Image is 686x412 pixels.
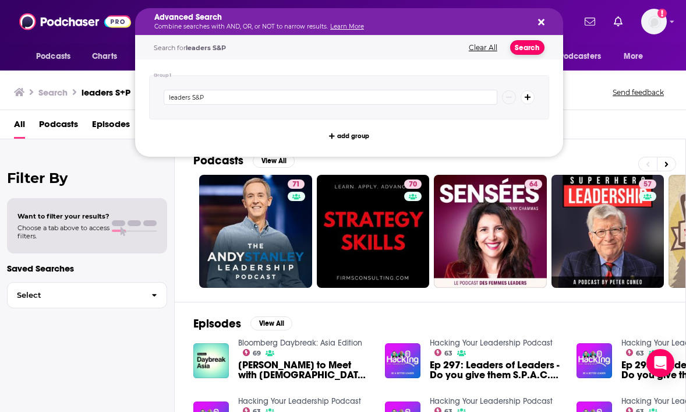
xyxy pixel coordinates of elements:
a: Hacking Your Leadership Podcast [430,396,553,406]
a: 57 [639,179,656,189]
a: Episodes [92,115,130,139]
span: 70 [409,179,417,191]
a: Learn More [330,23,364,30]
span: Logged in as collectedstrategies [641,9,667,34]
span: Select [8,291,142,299]
a: Ep 297: Leaders of Leaders - Do you give them S.P.A.C.E? Part 5 of 5 [430,360,563,380]
a: 69 [243,349,261,356]
a: All [14,115,25,139]
a: EpisodesView All [193,316,292,331]
a: Podcasts [39,115,78,139]
a: 71 [288,179,305,189]
a: Bloomberg Daybreak: Asia Edition [238,338,362,348]
a: Charts [84,45,124,68]
h4: Group 1 [154,73,172,78]
button: add group [326,129,373,143]
span: 63 [636,351,644,356]
svg: Add a profile image [657,9,667,18]
a: 57 [551,175,664,288]
a: 64 [434,175,547,288]
a: 70 [317,175,430,288]
button: open menu [28,45,86,68]
span: 69 [253,351,261,356]
div: Search podcasts, credits, & more... [146,8,574,35]
span: leaders S&P [186,44,226,52]
img: Ep 297: Leaders of Leaders - Do you give them S.P.A.C.E? Part 5 of 5 [385,343,420,379]
input: Type a keyword or phrase... [164,90,497,105]
p: Combine searches with AND, OR, or NOT to narrow results. [154,24,525,30]
a: 70 [404,179,422,189]
img: Xi to Meet with US Business Leaders, S&P Extends Rally [193,343,229,379]
p: Saved Searches [7,263,167,274]
img: User Profile [641,9,667,34]
button: Send feedback [609,87,667,97]
span: 64 [529,179,538,191]
button: Search [510,40,544,55]
button: Select [7,282,167,308]
a: Show notifications dropdown [580,12,600,31]
a: Xi to Meet with US Business Leaders, S&P Extends Rally [238,360,371,380]
h3: leaders S+P [82,87,130,98]
span: Podcasts [36,48,70,65]
span: More [624,48,643,65]
span: 63 [444,351,452,356]
button: open menu [616,45,658,68]
span: Want to filter your results? [17,212,109,220]
span: For Podcasters [545,48,601,65]
button: open menu [538,45,618,68]
a: 63 [434,349,453,356]
h2: Podcasts [193,153,243,168]
img: Podchaser - Follow, Share and Rate Podcasts [19,10,131,33]
button: View All [253,154,295,168]
img: Ep 293: Leaders of Leaders - Do you give them S.P.A.C.E? Part 1 of 5 [577,343,612,379]
span: add group [337,133,369,139]
span: Charts [92,48,117,65]
a: 64 [525,179,542,189]
span: 57 [643,179,652,191]
h2: Episodes [193,316,241,331]
span: [PERSON_NAME] to Meet with [DEMOGRAPHIC_DATA] Business Leaders, S&P Extends Rally [238,360,371,380]
h3: Search [38,87,68,98]
a: Hacking Your Leadership Podcast [430,338,553,348]
h2: Filter By [7,170,167,186]
a: Hacking Your Leadership Podcast [238,396,361,406]
a: 63 [626,349,645,356]
a: Show notifications dropdown [609,12,627,31]
h5: Advanced Search [154,13,525,22]
span: Choose a tab above to access filters. [17,224,109,240]
div: Open Intercom Messenger [646,349,674,377]
span: 71 [292,179,300,191]
a: 71 [199,175,312,288]
button: Show profile menu [641,9,667,34]
span: Search for [154,44,226,52]
button: open menu [130,45,195,68]
a: PodcastsView All [193,153,295,168]
button: View All [250,316,292,330]
button: Clear All [465,44,501,52]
